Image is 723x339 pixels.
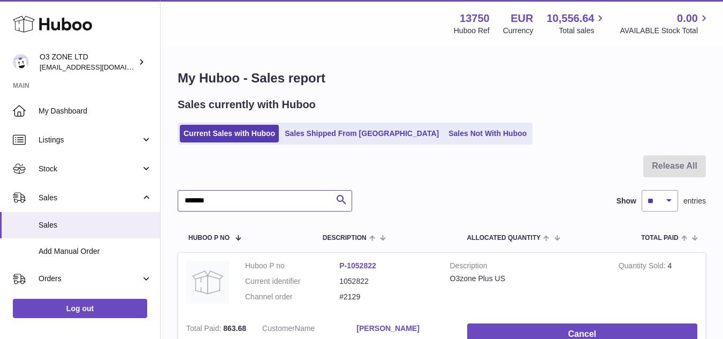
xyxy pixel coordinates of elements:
dt: Name [262,323,356,336]
span: [EMAIL_ADDRESS][DOMAIN_NAME] [40,63,157,71]
td: 4 [611,253,705,315]
img: internalAdmin-13750@internal.huboo.com [13,54,29,70]
dt: Channel order [245,292,339,302]
div: Currency [503,26,534,36]
a: Sales Not With Huboo [445,125,530,142]
span: Stock [39,164,141,174]
a: [PERSON_NAME] [356,323,451,334]
span: 0.00 [677,11,698,26]
a: Log out [13,299,147,318]
dt: Current identifier [245,276,339,287]
a: Current Sales with Huboo [180,125,279,142]
span: Add Manual Order [39,246,152,257]
a: 0.00 AVAILABLE Stock Total [620,11,710,36]
span: Sales [39,220,152,230]
span: 10,556.64 [546,11,594,26]
span: Total sales [559,26,606,36]
span: Listings [39,135,141,145]
div: O3 ZONE LTD [40,52,136,72]
h1: My Huboo - Sales report [178,70,706,87]
span: ALLOCATED Quantity [467,235,541,242]
span: Customer [262,324,295,333]
img: no-photo.jpg [186,261,229,304]
label: Show [617,196,636,206]
span: Total paid [641,235,679,242]
span: 863.68 [223,324,246,333]
strong: Description [450,261,603,274]
strong: Quantity Sold [619,261,668,273]
span: entries [683,196,706,206]
strong: Total Paid [186,324,223,335]
span: Orders [39,274,141,284]
span: AVAILABLE Stock Total [620,26,710,36]
dd: #2129 [339,292,433,302]
h2: Sales currently with Huboo [178,97,316,112]
dd: 1052822 [339,276,433,287]
a: Sales Shipped From [GEOGRAPHIC_DATA] [281,125,443,142]
span: My Dashboard [39,106,152,116]
a: P-1052822 [339,261,376,270]
a: 10,556.64 Total sales [546,11,606,36]
strong: EUR [511,11,533,26]
dt: Huboo P no [245,261,339,271]
strong: 13750 [460,11,490,26]
span: Description [323,235,367,242]
div: Huboo Ref [454,26,490,36]
span: Huboo P no [188,235,230,242]
div: O3zone Plus US [450,274,603,284]
span: Sales [39,193,141,203]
